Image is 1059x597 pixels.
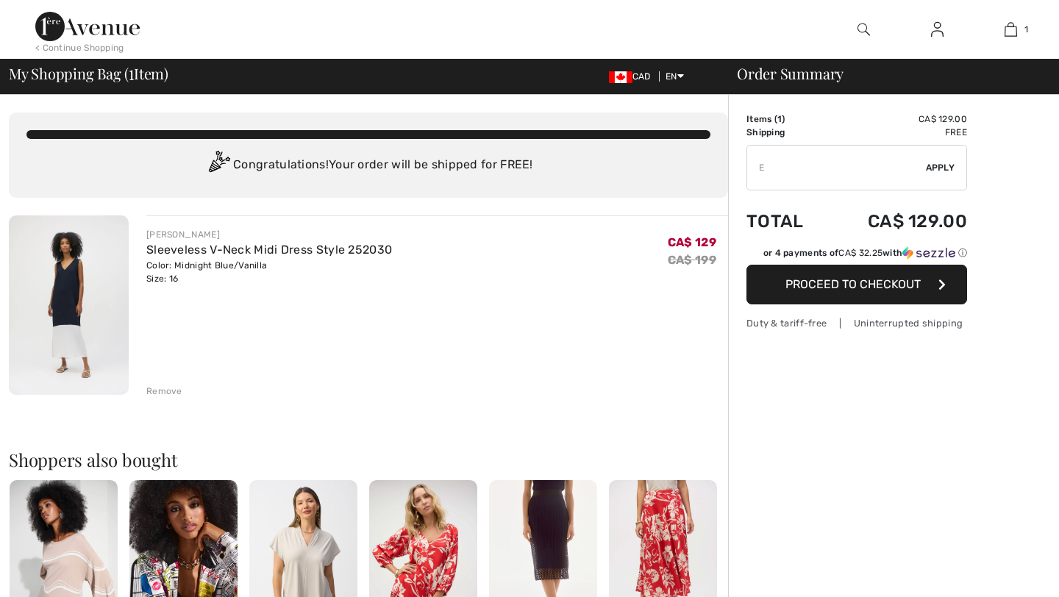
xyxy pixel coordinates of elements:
span: Apply [926,161,955,174]
div: Congratulations! Your order will be shipped for FREE! [26,151,710,180]
img: Sezzle [902,246,955,260]
img: Canadian Dollar [609,71,632,83]
span: CAD [609,71,657,82]
span: EN [666,71,684,82]
div: [PERSON_NAME] [146,228,392,241]
a: Sleeveless V-Neck Midi Dress Style 252030 [146,243,392,257]
span: 1 [1024,23,1028,36]
span: CA$ 129 [668,235,716,249]
div: or 4 payments of with [763,246,967,260]
img: My Info [931,21,944,38]
img: 1ère Avenue [35,12,140,41]
td: Free [827,126,967,139]
td: CA$ 129.00 [827,112,967,126]
h2: Shoppers also bought [9,451,728,468]
td: Shipping [746,126,827,139]
span: 1 [129,62,134,82]
div: Remove [146,385,182,398]
img: Sleeveless V-Neck Midi Dress Style 252030 [9,215,129,395]
a: Sign In [919,21,955,39]
td: CA$ 129.00 [827,196,967,246]
a: 1 [974,21,1046,38]
s: CA$ 199 [668,253,716,267]
td: Total [746,196,827,246]
div: < Continue Shopping [35,41,124,54]
input: Promo code [747,146,926,190]
img: search the website [857,21,870,38]
button: Proceed to Checkout [746,265,967,304]
div: Color: Midnight Blue/Vanilla Size: 16 [146,259,392,285]
img: Congratulation2.svg [204,151,233,180]
td: Items ( ) [746,112,827,126]
img: My Bag [1005,21,1017,38]
div: or 4 payments ofCA$ 32.25withSezzle Click to learn more about Sezzle [746,246,967,265]
span: CA$ 32.25 [838,248,883,258]
span: My Shopping Bag ( Item) [9,66,168,81]
span: Proceed to Checkout [785,277,921,291]
div: Order Summary [719,66,1050,81]
span: 1 [777,114,782,124]
div: Duty & tariff-free | Uninterrupted shipping [746,316,967,330]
